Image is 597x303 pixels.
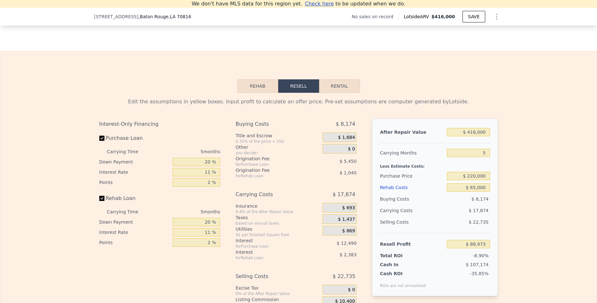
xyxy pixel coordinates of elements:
div: Interest Rate [99,167,171,177]
span: $ 22,735 [469,219,488,225]
div: Interest Rate [99,227,171,237]
div: for Purchase Loan [235,244,307,249]
div: Title and Escrow [235,132,320,139]
input: Rehab Loan [99,196,104,201]
div: Interest [235,237,307,244]
span: $ 0 [348,287,355,293]
div: 0.4% of the After Repair Value [235,209,320,214]
span: $ 107,174 [466,262,488,267]
span: $ 22,735 [333,271,355,282]
button: Show Options [490,10,503,23]
span: $ 17,874 [333,189,355,200]
span: $ 693 [342,205,355,211]
div: Buying Costs [380,193,444,205]
div: No sales on record [352,13,398,20]
div: Listing Commission [235,296,320,303]
div: for Rehab Loan [235,255,307,260]
span: $ 1,040 [340,170,356,175]
span: $ 1,437 [338,217,355,222]
span: -8.90% [473,253,489,258]
div: Carrying Costs [235,189,307,200]
span: $ 17,874 [469,208,488,213]
span: [STREET_ADDRESS] [94,13,139,20]
div: Other [235,144,320,150]
div: Insurance [235,203,320,209]
div: for Rehab Loan [235,173,307,179]
div: 0.33% of the price + 550 [235,139,320,144]
div: Down Payment [99,217,171,227]
div: based on annual taxes [235,221,320,226]
div: Carrying Costs [380,205,420,216]
div: for Purchase Loan [235,162,307,167]
div: Down Payment [99,157,171,167]
div: Origination Fee [235,167,307,173]
div: Rehab Costs [380,182,444,193]
span: Check here [305,1,334,7]
div: Total ROI [380,252,420,259]
div: Points [99,177,171,187]
div: Carrying Months [380,147,444,159]
button: Rental [319,79,360,93]
div: Selling Costs [380,216,444,228]
div: you decide! [235,150,320,155]
span: $ 2,383 [340,252,356,257]
div: Carrying Time [107,147,149,157]
div: ROIs are not annualized [380,277,426,288]
div: Less Estimate Costs: [380,159,490,170]
div: Excise Tax [235,285,320,291]
div: Taxes [235,214,320,221]
button: SAVE [463,11,485,22]
div: Origination Fee [235,155,307,162]
div: Edit the assumptions in yellow boxes. Input profit to calculate an offer price. Pre-set assumptio... [99,98,498,106]
div: Resell Profit [380,238,444,250]
span: $ 12,490 [337,241,356,246]
span: $ 1,684 [338,135,355,140]
div: Cash In [380,261,420,268]
span: $ 0 [348,146,355,152]
div: Purchase Price [380,170,444,182]
span: -35.85% [470,271,488,276]
label: Rehab Loan [99,193,171,204]
label: Purchase Loan [99,132,171,144]
div: Carrying Time [107,207,149,217]
span: $ 869 [342,228,355,234]
div: Selling Costs [235,271,307,282]
div: Buying Costs [235,118,307,130]
span: $ 5,450 [340,159,356,164]
div: Cash ROI [380,270,426,277]
div: 5 months [151,207,220,217]
button: Resell [278,79,319,93]
div: 5 months [151,147,220,157]
div: 0% of the After Repair Value [235,291,320,296]
button: Rehab [237,79,278,93]
span: Lotside ARV [404,13,431,20]
div: Interest-Only Financing [99,118,220,130]
span: $ 8,174 [336,118,355,130]
span: , LA 70816 [168,14,191,19]
span: , Baton Rouge [138,13,191,20]
div: Points [99,237,171,248]
div: After Repair Value [380,126,444,138]
span: $416,000 [432,14,455,19]
div: 3¢ per Finished Square Foot [235,232,320,237]
span: $ 8,174 [471,196,488,202]
div: Utilities [235,226,320,232]
div: Interest [235,249,307,255]
input: Purchase Loan [99,136,104,141]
